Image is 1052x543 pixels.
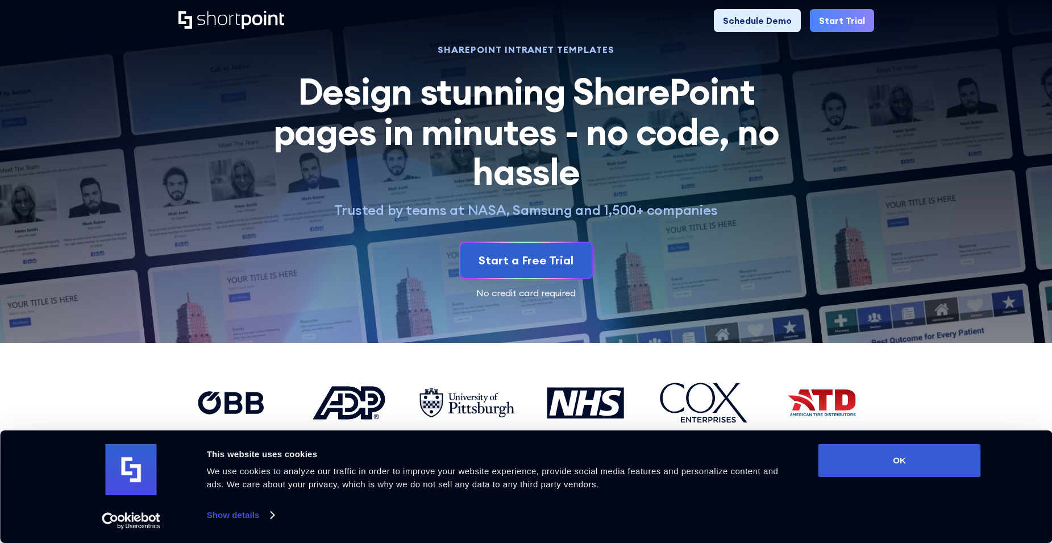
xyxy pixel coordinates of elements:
[479,252,573,269] div: Start a Free Trial
[460,243,592,278] a: Start a Free Trial
[178,288,874,297] div: No credit card required
[207,466,779,489] span: We use cookies to analyze our traffic in order to improve your website experience, provide social...
[260,72,792,192] h2: Design stunning SharePoint pages in minutes - no code, no hassle
[810,9,874,32] a: Start Trial
[178,11,284,30] a: Home
[207,447,793,461] div: This website uses cookies
[818,444,981,477] button: OK
[207,507,274,524] a: Show details
[81,512,181,529] a: Usercentrics Cookiebot - opens in a new window
[714,9,801,32] a: Schedule Demo
[106,444,157,495] img: logo
[260,201,792,219] p: Trusted by teams at NASA, Samsung and 1,500+ companies
[260,45,792,53] h1: SHAREPOINT INTRANET TEMPLATES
